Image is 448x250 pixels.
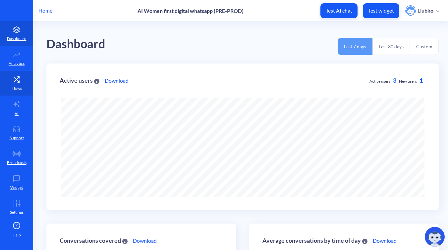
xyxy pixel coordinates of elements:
[13,232,21,238] span: Help
[399,79,417,84] span: New users
[10,209,24,215] p: Settings
[10,185,23,190] p: Widget
[338,38,372,55] button: Last 7 days
[320,3,358,18] button: Test AI chat
[425,227,445,247] img: copilot-icon.svg
[60,77,99,84] div: Active users
[46,35,105,54] div: Dashboard
[369,79,390,84] span: Active users
[7,36,27,42] p: Dashboard
[420,77,423,84] span: 1
[15,111,19,117] p: AI
[133,237,157,245] a: Download
[363,3,399,18] button: Test widget
[373,237,397,245] a: Download
[12,85,22,91] p: Flows
[372,38,410,55] button: Last 30 days
[10,135,24,141] p: Support
[7,160,27,166] p: Broadcasts
[418,7,433,14] p: Liubko
[138,8,244,14] p: AI Women first digital whatsapp (PRE-PROD)
[262,237,367,244] div: Average conversations by time of day
[410,38,439,55] button: Custom
[9,61,25,66] p: Analytics
[402,5,443,17] button: user photoLiubko
[405,5,416,16] img: user photo
[368,7,394,14] p: Test widget
[38,7,52,15] p: Home
[60,237,128,244] div: Conversations covered
[105,77,129,85] a: Download
[393,77,396,84] span: 3
[326,7,352,14] p: Test AI chat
